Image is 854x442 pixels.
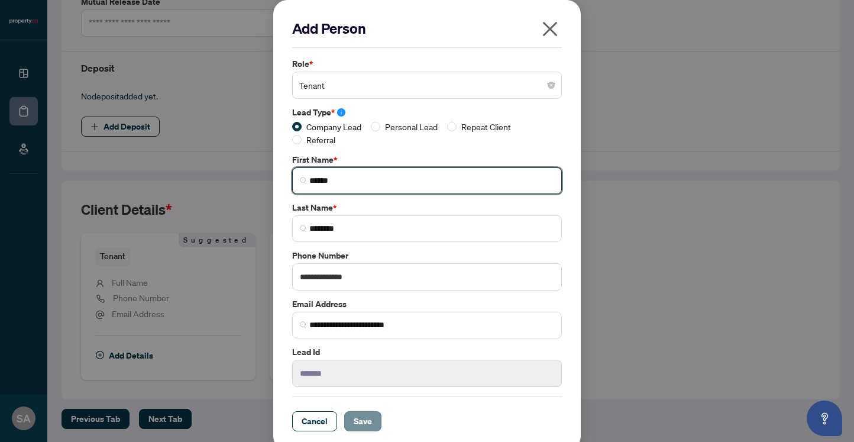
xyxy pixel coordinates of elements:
span: Personal Lead [380,120,442,133]
span: info-circle [337,108,345,117]
label: Lead Id [292,346,562,359]
label: Email Address [292,298,562,311]
span: close-circle [548,82,555,89]
img: search_icon [300,321,307,328]
span: Save [354,412,372,431]
img: search_icon [300,225,307,232]
button: Open asap [807,401,842,436]
button: Cancel [292,411,337,431]
label: Last Name [292,201,562,214]
span: Cancel [302,412,328,431]
span: Tenant [299,74,555,96]
span: Repeat Client [457,120,516,133]
button: Save [344,411,381,431]
span: close [541,20,559,38]
label: Phone Number [292,249,562,262]
h2: Add Person [292,19,562,38]
label: First Name [292,153,562,166]
span: Referral [302,133,340,146]
span: Company Lead [302,120,366,133]
label: Role [292,57,562,70]
label: Lead Type [292,106,562,119]
img: search_icon [300,177,307,184]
